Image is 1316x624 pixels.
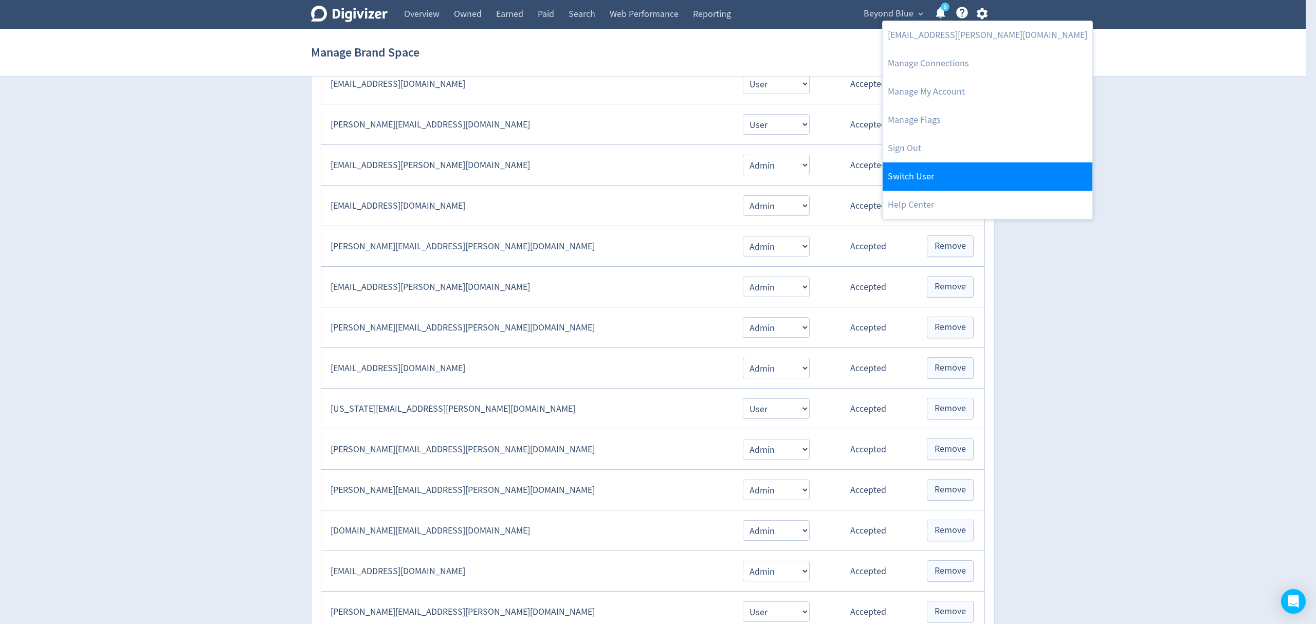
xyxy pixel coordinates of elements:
a: Switch User [883,162,1092,191]
div: Open Intercom Messenger [1281,589,1306,614]
a: Manage My Account [883,78,1092,106]
a: Manage Connections [883,49,1092,78]
a: [EMAIL_ADDRESS][PERSON_NAME][DOMAIN_NAME] [883,21,1092,49]
a: Help Center [883,191,1092,219]
a: Log out [883,134,1092,162]
a: Manage Flags [883,106,1092,134]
